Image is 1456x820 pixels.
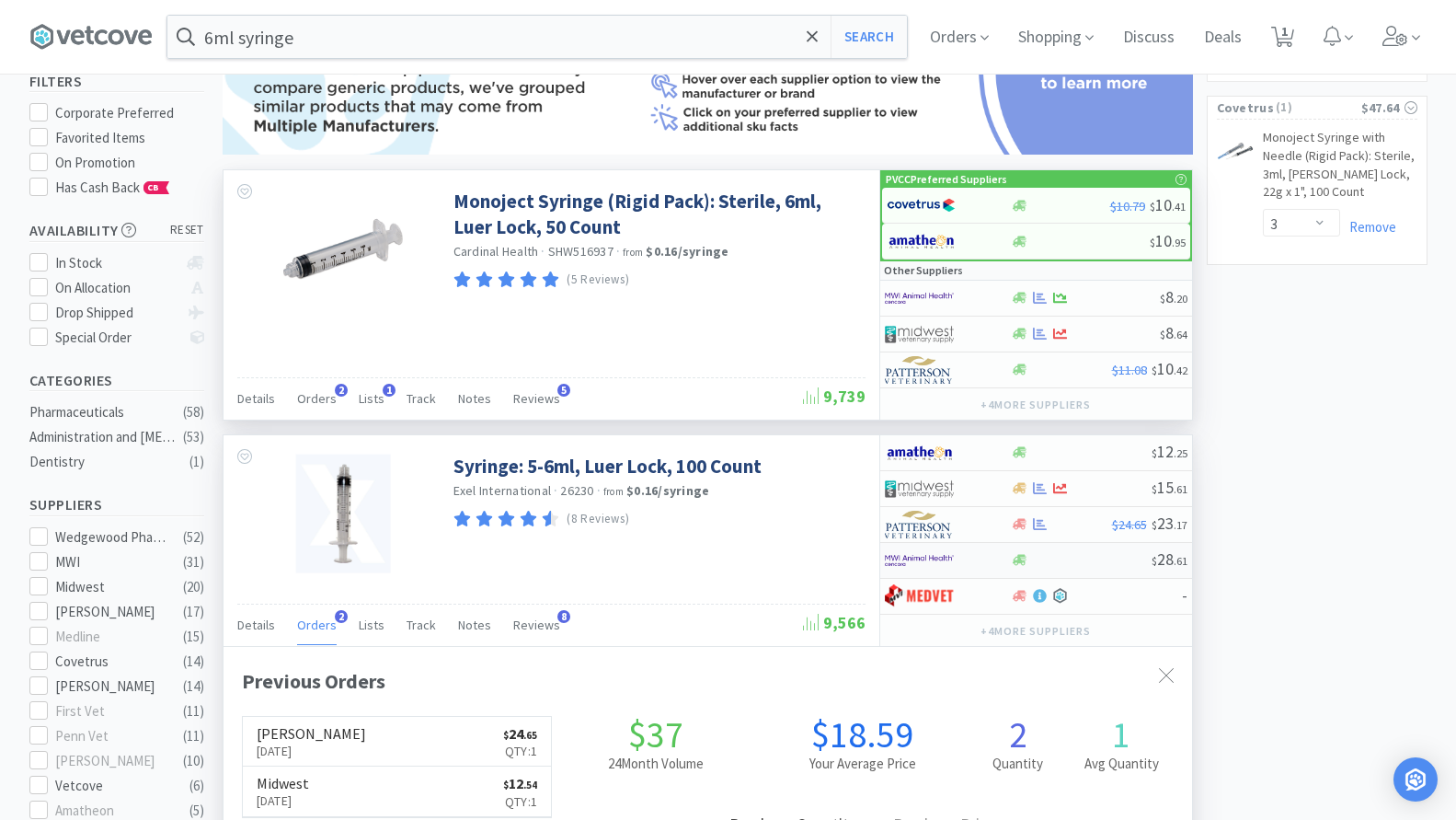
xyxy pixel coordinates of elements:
span: $ [1152,554,1157,568]
span: 10 [1152,358,1187,379]
span: $ [1160,292,1165,306]
span: $24.65 [1112,516,1147,533]
div: [PERSON_NAME] [55,750,169,772]
h6: Midwest [257,776,309,791]
p: [DATE] [257,741,366,761]
p: Qty: 1 [503,741,537,761]
div: In Stock [55,252,178,274]
span: 8 [1160,322,1187,343]
span: 8 [557,610,570,623]
div: Special Order [55,327,178,349]
div: [PERSON_NAME] [55,676,169,698]
span: . 95 [1172,236,1186,249]
strong: $0.16 / syringe [626,482,709,499]
div: Drop Shipped [55,302,178,324]
a: Monoject Syringe with Needle (Rigid Pack): Sterile, 3ml, [PERSON_NAME] Lock, 22g x 1", 100 Count [1263,129,1417,208]
p: Other Suppliers [884,261,963,279]
h2: Quantity [966,753,1070,775]
h6: [PERSON_NAME] [257,726,366,741]
div: Corporate Preferred [55,102,204,124]
a: Monoject Syringe (Rigid Pack): Sterile, 6ml, Luer Lock, 50 Count [453,189,861,239]
span: Lists [359,617,384,633]
span: $ [1152,364,1157,377]
span: Details [237,617,275,633]
span: $ [1150,236,1155,249]
div: Open Intercom Messenger [1393,757,1438,802]
button: +4more suppliers [971,618,1099,644]
div: Midwest [55,576,169,598]
p: [DATE] [257,791,309,811]
span: 12 [503,774,537,792]
span: Track [407,390,436,407]
div: ( 20 ) [183,576,204,598]
span: $11.08 [1112,362,1147,378]
div: On Promotion [55,152,204,174]
div: ( 1 ) [189,451,204,473]
h1: 1 [1070,716,1174,753]
a: Syringe: 5-6ml, Luer Lock, 100 Count [453,454,762,479]
span: SHW516937 [548,243,613,260]
span: - [1182,584,1187,606]
div: ( 10 ) [183,750,204,772]
span: from [623,246,643,259]
span: 10 [1150,230,1186,251]
span: $10.79 [1110,198,1145,214]
span: $ [1160,328,1165,341]
img: 2270bc8d537a466eaad532b3ab5e9484_27759.png [1217,133,1254,169]
img: bdd3c0f4347043b9a893056ed883a29a_120.png [885,583,954,610]
h1: 2 [966,716,1070,753]
img: 77fca1acd8b6420a9015268ca798ef17_1.png [887,191,956,219]
img: f6b2451649754179b5b4e0c70c3f7cb0_2.png [885,547,954,574]
h5: Categories [29,370,204,391]
h1: $18.59 [759,716,966,753]
span: $ [503,779,509,791]
a: Cardinal Health [453,243,539,260]
span: Track [407,617,436,633]
div: ( 11 ) [183,700,204,722]
div: First Vet [55,700,169,722]
div: ( 14 ) [183,676,204,698]
div: MWI [55,551,169,573]
div: Favorited Items [55,127,204,149]
p: PVCC Preferred Suppliers [886,170,1007,188]
span: ( 1 ) [1274,98,1361,117]
p: (8 Reviews) [567,510,629,529]
a: Midwest[DATE]$12.54Qty:1 [243,767,552,817]
strong: $0.16 / syringe [646,243,728,260]
a: Remove [1340,218,1396,236]
span: . 17 [1174,518,1187,532]
img: 3331a67d23dc422aa21b1ec98afbf632_11.png [887,227,956,255]
div: Previous Orders [242,665,1174,698]
span: 28 [1152,549,1187,570]
a: 1 [1264,31,1301,48]
p: (5 Reviews) [567,271,629,290]
span: Reviews [513,390,560,407]
span: Orders [297,617,337,633]
h1: $37 [552,716,759,753]
h2: Avg Quantity [1070,753,1174,775]
span: Lists [359,390,384,407]
span: Has Cash Back [55,179,170,196]
span: . 54 [523,779,537,791]
a: [PERSON_NAME][DATE]$24.65Qty:1 [243,717,552,768]
span: $ [1150,200,1155,214]
span: CB [144,182,163,193]
span: $ [1152,482,1157,496]
span: · [616,243,620,260]
img: 4dd14cff54a648ac9e977f0c5da9bc2e_5.png [885,320,954,348]
span: Reviews [513,617,560,633]
a: Deals [1197,29,1249,46]
img: 5791588ebc4c445eabbfd872bbf68875_12571.png [295,454,391,573]
img: 4dd14cff54a648ac9e977f0c5da9bc2e_5.png [885,475,954,502]
span: 2 [335,384,348,397]
span: 9,566 [803,612,866,633]
h5: Suppliers [29,494,204,515]
button: +4more suppliers [971,392,1099,418]
div: ( 15 ) [183,626,204,648]
div: Pharmaceuticals [29,401,178,423]
span: Covetrus [1217,98,1274,118]
div: $47.64 [1361,98,1417,118]
div: Penn Vet [55,725,169,747]
div: Dentistry [29,451,178,473]
h2: 24 Month Volume [552,753,759,775]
